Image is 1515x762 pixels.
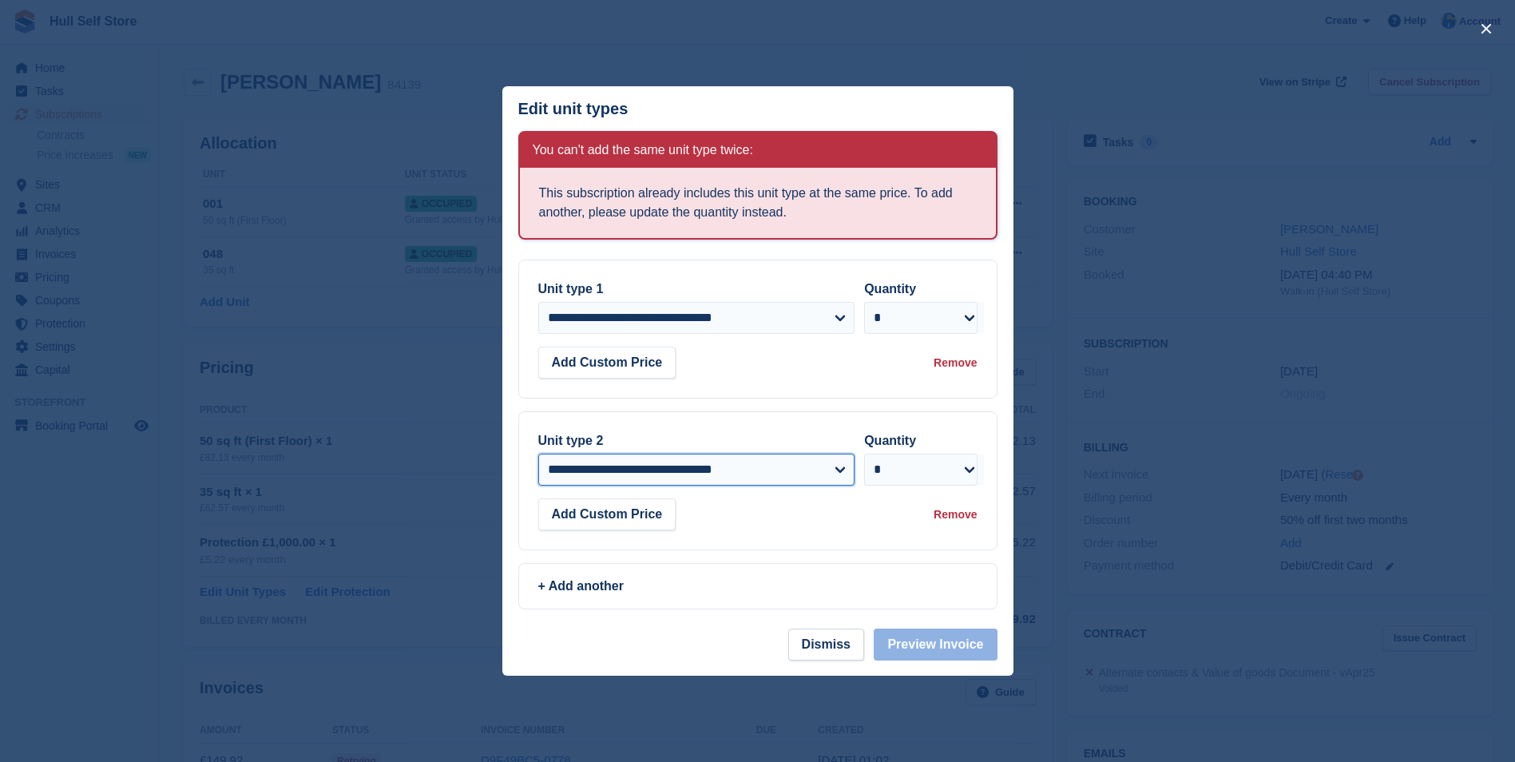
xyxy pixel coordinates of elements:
a: + Add another [518,563,997,609]
button: Dismiss [788,629,864,661]
button: Preview Invoice [874,629,997,661]
button: close [1473,16,1499,42]
div: + Add another [538,577,978,596]
button: Add Custom Price [538,498,676,530]
h2: You can't add the same unit type twice: [533,142,753,158]
label: Unit type 1 [538,282,604,296]
label: Quantity [864,434,916,447]
label: Quantity [864,282,916,296]
li: This subscription already includes this unit type at the same price. To add another, please updat... [539,184,977,222]
div: Remove [934,355,977,371]
label: Unit type 2 [538,434,604,447]
div: Remove [934,506,977,523]
p: Edit unit types [518,100,629,118]
button: Add Custom Price [538,347,676,379]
